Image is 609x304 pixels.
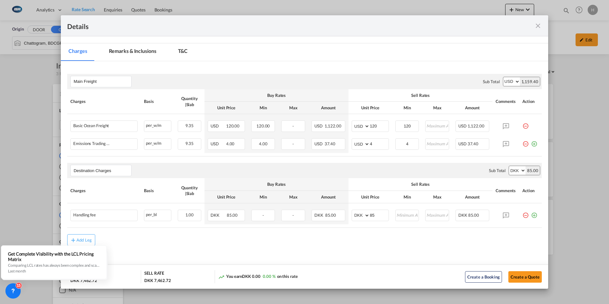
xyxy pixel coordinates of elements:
div: Charges [70,188,138,193]
div: DKK 7,462.72 [70,278,97,283]
span: 120.00 [226,123,240,128]
div: Sell Rates [352,181,489,187]
span: DKK [458,213,467,218]
input: 120 [370,121,389,130]
th: Max [422,102,452,114]
div: per_w/m [144,121,171,129]
th: Min [392,191,422,203]
md-icon: icon-minus-circle-outline red-400-fg pt-7 [522,120,529,127]
th: Amount [308,102,348,114]
div: Basis [144,188,171,193]
div: Sell Rates [352,92,489,98]
span: - [292,123,294,128]
th: Action [519,89,541,114]
th: Unit Price [348,102,392,114]
div: Charges [70,98,138,104]
div: per_w/m [144,139,171,147]
th: Unit Price [348,191,392,203]
div: You earn on this rate [218,273,298,280]
input: Maximum Amount [426,121,449,130]
button: Create a Booking [465,271,502,283]
th: Min [248,102,278,114]
span: USD [314,123,324,128]
span: 4.00 [226,141,235,146]
div: DKK 7,462.72 [144,278,171,283]
div: Sub Total [483,79,499,84]
span: DKK [211,213,226,218]
div: Basis [144,98,171,104]
span: - [292,213,294,218]
span: 37.40 [468,141,479,146]
span: DKK 0.00 [242,274,260,279]
button: Add Leg [67,234,95,246]
md-tab-item: Charges [61,43,95,61]
div: Basic Ocean Freight [73,123,109,128]
div: 85.00 [526,166,540,175]
span: - [292,141,294,146]
md-icon: icon-trending-up [218,274,225,280]
div: Sub Total [489,168,505,173]
div: Quantity | Slab [178,96,202,107]
div: per_bl [144,210,171,218]
th: Max [278,191,308,203]
span: USD [314,141,324,146]
md-icon: icon-minus-circle-outline red-400-fg pt-7 [522,210,529,216]
span: 4.00 [259,141,268,146]
th: Max [278,102,308,114]
button: Create a Quote [508,271,542,283]
th: Amount [308,191,348,203]
span: 1.00 [185,212,194,217]
div: Buy Rates [208,92,345,98]
span: 0.00 % [263,274,275,279]
div: Details [67,22,494,30]
span: 85.00 [468,213,479,218]
div: SELL RATE [144,270,164,278]
input: 85 [370,210,389,220]
span: 9.35 [185,123,194,128]
span: 85.00 [227,213,238,218]
span: - [262,213,264,218]
div: 1,159.40 [520,77,540,86]
input: Leg Name [74,166,131,175]
div: Handling fee [73,213,96,217]
th: Amount [452,102,492,114]
input: Minimum Amount [396,121,419,130]
th: Max [422,191,452,203]
div: Add Leg [76,238,92,242]
md-icon: icon-plus md-link-fg s20 [70,237,76,243]
input: Minimum Amount [396,139,419,148]
md-icon: icon-plus-circle-outline green-400-fg [531,210,537,216]
md-pagination-wrapper: Use the left and right arrow keys to navigate between tabs [61,43,202,61]
md-tab-item: T&C [170,43,196,61]
th: Min [248,191,278,203]
md-icon: icon-minus-circle-outline red-400-fg pt-7 [522,138,529,145]
span: USD [458,141,467,146]
span: 9.35 [185,141,194,146]
span: 85.00 [325,213,336,218]
md-icon: icon-close fg-AAA8AD m-0 cursor [534,22,542,30]
th: Amount [452,191,492,203]
th: Comments [492,178,519,203]
th: Min [392,102,422,114]
th: Unit Price [204,102,248,114]
div: Quantity | Slab [178,185,202,196]
md-tab-item: Remarks & Inclusions [101,43,164,61]
th: Action [519,178,541,203]
md-dialog: Port of Loading ... [61,15,548,289]
span: 1,122.00 [325,123,341,128]
th: Comments [492,89,519,114]
span: 37.40 [325,141,336,146]
input: 4 [370,139,389,148]
md-icon: icon-plus-circle-outline green-400-fg [531,138,537,145]
th: Unit Price [204,191,248,203]
span: USD [458,123,467,128]
input: Maximum Amount [426,210,449,220]
div: Emissions Trading Systems [73,141,111,146]
span: 1,122.00 [468,123,484,128]
span: DKK [314,213,324,218]
input: Minimum Amount [396,210,419,220]
span: USD [211,141,225,146]
span: USD [211,123,225,128]
span: 120.00 [256,123,270,128]
input: Leg Name [74,77,131,86]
